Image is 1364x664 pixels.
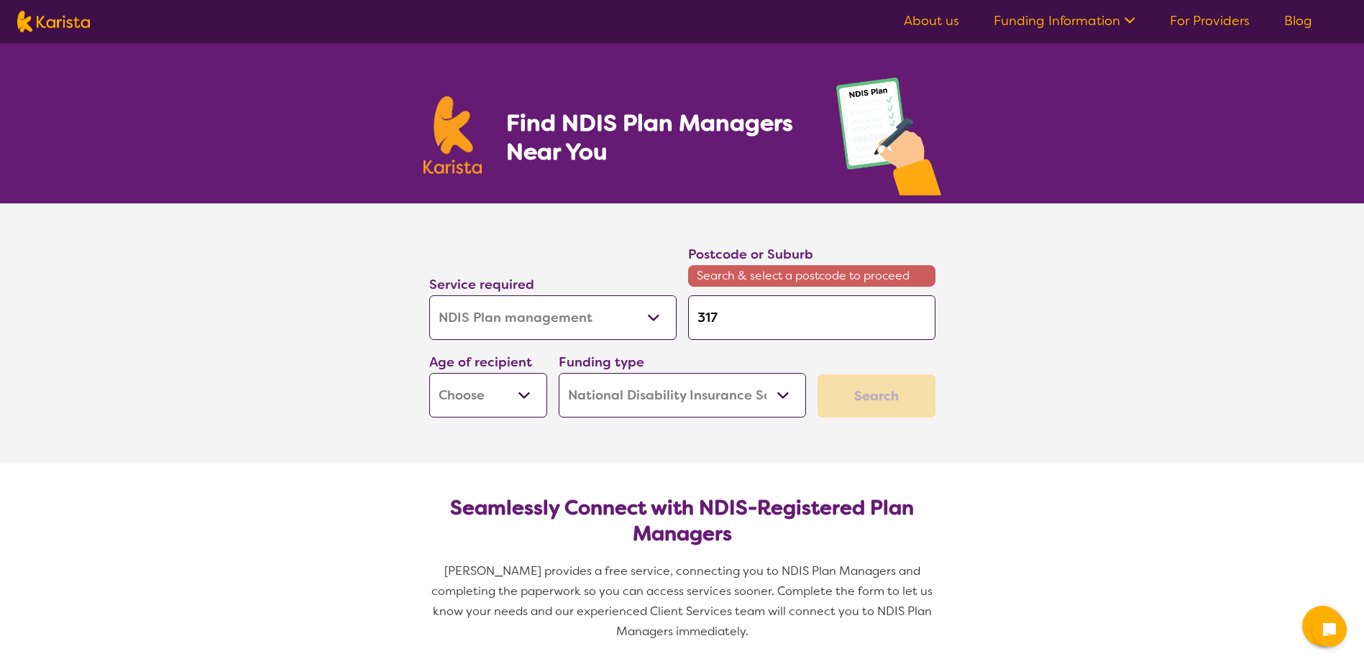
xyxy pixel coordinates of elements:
h1: Find NDIS Plan Managers Near You [506,109,807,166]
img: Karista logo [17,11,90,32]
a: Blog [1284,12,1312,29]
h2: Seamlessly Connect with NDIS-Registered Plan Managers [441,495,924,547]
img: Karista logo [424,96,482,174]
img: plan-management [836,78,941,203]
a: Funding Information [994,12,1135,29]
span: [PERSON_NAME] provides a free service, connecting you to NDIS Plan Managers and completing the pa... [431,563,935,639]
label: Funding type [559,354,644,371]
label: Age of recipient [429,354,532,371]
span: Search & select a postcode to proceed [688,265,935,287]
a: About us [904,12,959,29]
a: For Providers [1170,12,1250,29]
label: Service required [429,276,534,293]
label: Postcode or Suburb [688,246,813,263]
button: Channel Menu [1302,606,1342,646]
input: Type [688,295,935,340]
